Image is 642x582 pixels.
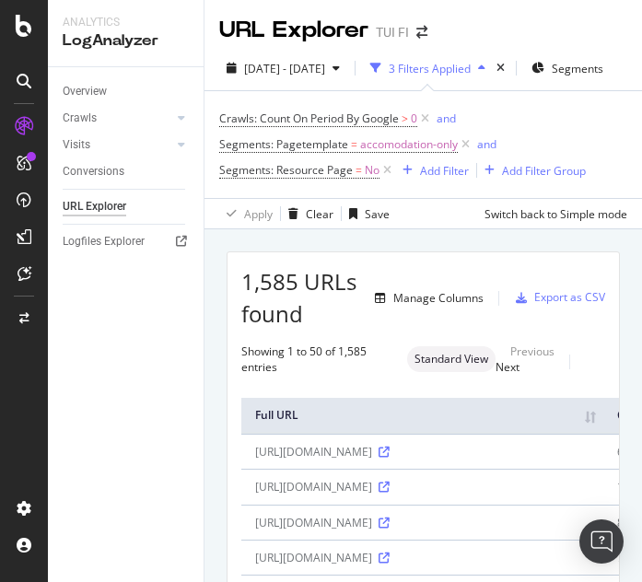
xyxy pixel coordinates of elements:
[63,197,191,216] a: URL Explorer
[393,290,484,306] div: Manage Columns
[368,287,484,309] button: Manage Columns
[63,82,107,101] div: Overview
[552,61,603,76] span: Segments
[363,53,493,83] button: 3 Filters Applied
[63,109,97,128] div: Crawls
[493,59,508,77] div: times
[219,15,368,46] div: URL Explorer
[477,135,496,153] button: and
[407,346,496,372] div: neutral label
[402,111,408,126] span: >
[241,266,368,330] span: 1,585 URLs found
[524,53,611,83] button: Segments
[281,199,333,228] button: Clear
[502,163,586,179] div: Add Filter Group
[63,135,172,155] a: Visits
[376,23,409,41] div: TUI FI
[63,162,124,181] div: Conversions
[255,479,589,495] div: [URL][DOMAIN_NAME]
[477,159,586,181] button: Add Filter Group
[219,136,348,152] span: Segments: Pagetemplate
[255,444,589,460] div: [URL][DOMAIN_NAME]
[496,338,584,380] a: Next
[219,162,353,178] span: Segments: Resource Page
[244,206,273,222] div: Apply
[365,206,390,222] div: Save
[360,132,458,157] span: accomodation-only
[342,199,390,228] button: Save
[416,26,427,39] div: arrow-right-arrow-left
[63,162,191,181] a: Conversions
[437,111,456,126] div: and
[63,82,191,101] a: Overview
[63,232,191,251] a: Logfiles Explorer
[508,284,605,313] button: Export as CSV
[477,199,627,228] button: Switch back to Simple mode
[63,232,145,251] div: Logfiles Explorer
[356,162,362,178] span: =
[351,136,357,152] span: =
[534,289,605,305] div: Export as CSV
[420,163,469,179] div: Add Filter
[389,61,471,76] div: 3 Filters Applied
[365,157,379,183] span: No
[241,343,400,375] div: Showing 1 to 50 of 1,585 entries
[63,30,189,52] div: LogAnalyzer
[255,550,589,565] div: [URL][DOMAIN_NAME]
[241,398,603,434] th: Full URL: activate to sort column ascending
[437,110,456,127] button: and
[63,197,126,216] div: URL Explorer
[219,111,399,126] span: Crawls: Count On Period By Google
[244,61,325,76] span: [DATE] - [DATE]
[255,515,589,530] div: [URL][DOMAIN_NAME]
[477,136,496,152] div: and
[63,15,189,30] div: Analytics
[414,354,488,365] span: Standard View
[63,135,90,155] div: Visits
[484,206,627,222] div: Switch back to Simple mode
[411,106,417,132] span: 0
[395,159,469,181] button: Add Filter
[579,519,624,564] div: Open Intercom Messenger
[63,109,172,128] a: Crawls
[219,199,273,228] button: Apply
[219,53,347,83] button: [DATE] - [DATE]
[306,206,333,222] div: Clear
